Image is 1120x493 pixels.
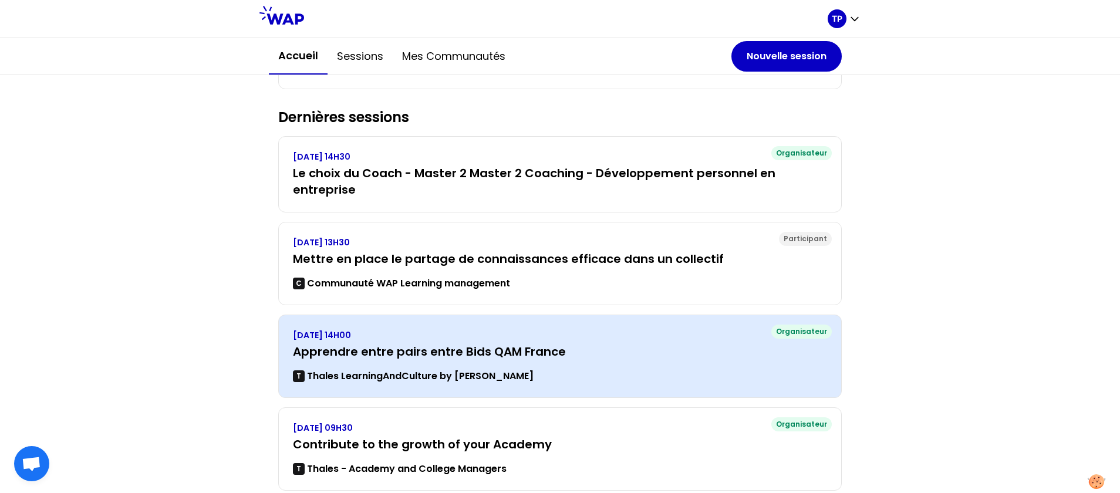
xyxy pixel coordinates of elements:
p: [DATE] 14H00 [293,329,827,341]
a: [DATE] 09H30Contribute to the growth of your AcademyTThales - Academy and College Managers [293,422,827,476]
h3: Apprendre entre pairs entre Bids QAM France [293,343,827,360]
p: [DATE] 09H30 [293,422,827,434]
p: Thales LearningAndCulture by [PERSON_NAME] [307,369,534,383]
a: [DATE] 14H30Le choix du Coach - Master 2 Master 2 Coaching - Développement personnel en entreprise [293,151,827,198]
h3: Le choix du Coach - Master 2 Master 2 Coaching - Développement personnel en entreprise [293,165,827,198]
button: TP [828,9,861,28]
h3: Mettre en place le partage de connaissances efficace dans un collectif [293,251,827,267]
div: Organisateur [771,146,832,160]
div: Organisateur [771,417,832,431]
div: Ouvrir le chat [14,446,49,481]
p: Communauté WAP Learning management [307,276,510,291]
button: Mes communautés [393,39,515,74]
a: [DATE] 13H30Mettre en place le partage de connaissances efficace dans un collectifCCommunauté WAP... [293,237,827,291]
p: [DATE] 13H30 [293,237,827,248]
div: Participant [779,232,832,246]
p: T [296,464,301,474]
p: Thales - Academy and College Managers [307,462,507,476]
h2: Dernières sessions [278,108,842,127]
p: C [296,279,302,288]
a: [DATE] 14H00Apprendre entre pairs entre Bids QAM FranceTThales LearningAndCulture by [PERSON_NAME] [293,329,827,383]
button: Nouvelle session [731,41,842,72]
p: TP [832,13,842,25]
p: T [296,372,301,381]
button: Accueil [269,38,328,75]
button: Sessions [328,39,393,74]
h3: Contribute to the growth of your Academy [293,436,827,453]
p: [DATE] 14H30 [293,151,827,163]
div: Organisateur [771,325,832,339]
